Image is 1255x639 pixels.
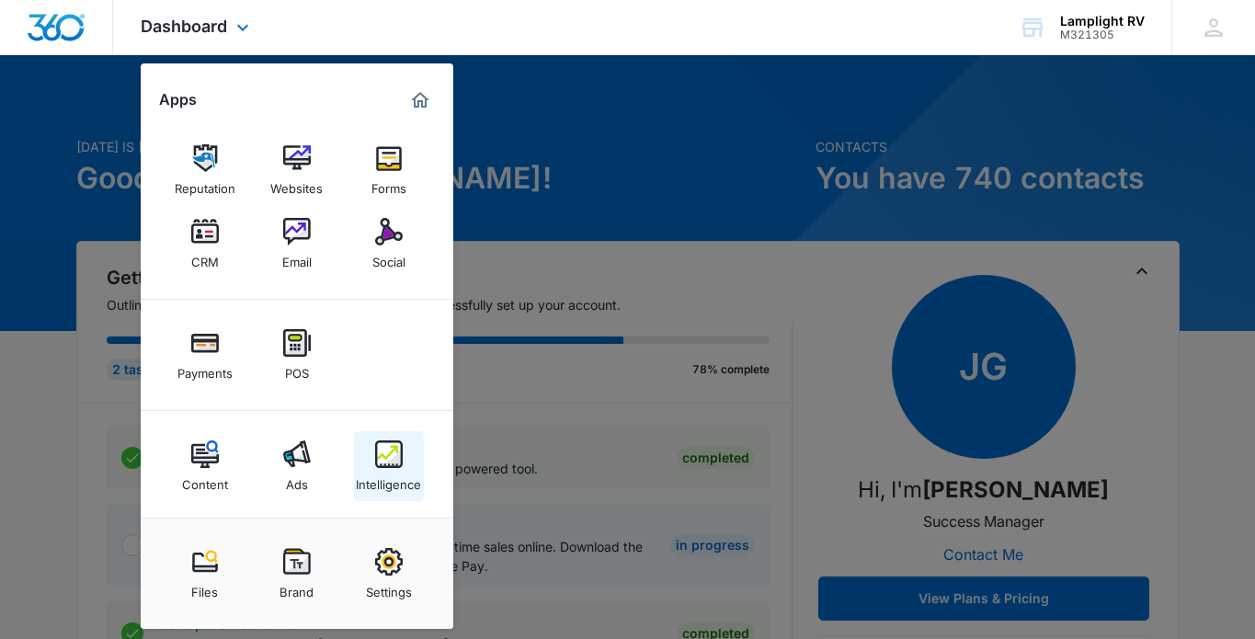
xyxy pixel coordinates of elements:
a: Forms [354,135,424,205]
div: Ads [286,468,308,492]
div: Files [191,576,218,599]
div: Intelligence [356,468,421,492]
div: CRM [191,245,219,269]
a: Marketing 360® Dashboard [405,86,435,115]
div: Websites [270,172,323,196]
a: Content [170,431,240,501]
a: Intelligence [354,431,424,501]
a: Social [354,209,424,279]
span: Dashboard [141,17,227,36]
a: Files [170,539,240,609]
a: Payments [170,320,240,390]
div: Forms [371,172,406,196]
div: POS [285,357,309,381]
div: Email [282,245,312,269]
a: Reputation [170,135,240,205]
a: Brand [262,539,332,609]
div: account name [1060,14,1145,29]
div: account id [1060,29,1145,41]
a: POS [262,320,332,390]
a: CRM [170,209,240,279]
div: Reputation [175,172,235,196]
div: Brand [280,576,314,599]
a: Email [262,209,332,279]
h2: Apps [159,91,197,108]
a: Websites [262,135,332,205]
a: Settings [354,539,424,609]
div: Payments [177,357,233,381]
a: Ads [262,431,332,501]
div: Social [372,245,405,269]
div: Content [182,468,228,492]
div: Settings [366,576,412,599]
